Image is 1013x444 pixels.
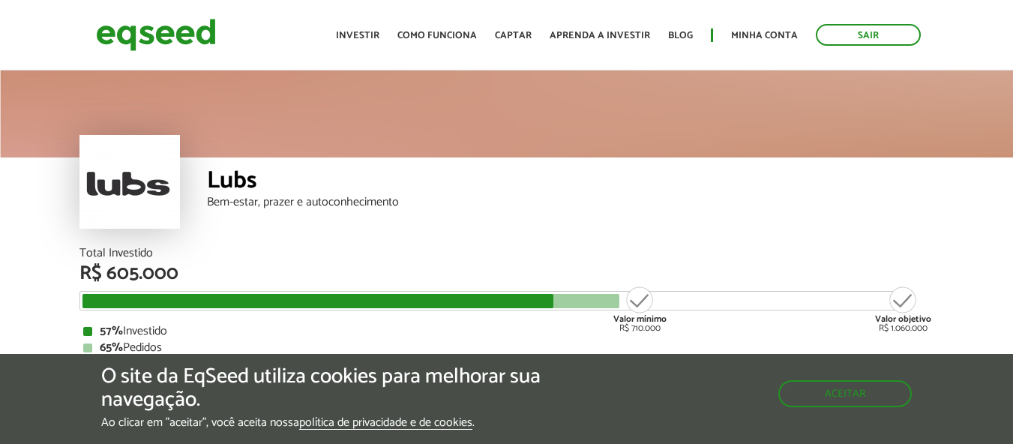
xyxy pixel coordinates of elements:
[79,247,934,259] div: Total Investido
[83,325,931,337] div: Investido
[397,31,477,40] a: Como funciona
[96,15,216,55] img: EqSeed
[875,312,931,326] strong: Valor objetivo
[612,285,668,333] div: R$ 710.000
[731,31,798,40] a: Minha conta
[336,31,379,40] a: Investir
[495,31,532,40] a: Captar
[100,321,123,341] strong: 57%
[875,285,931,333] div: R$ 1.060.000
[101,415,587,430] p: Ao clicar em "aceitar", você aceita nossa .
[816,24,921,46] a: Sair
[83,342,931,354] div: Pedidos
[778,380,912,407] button: Aceitar
[207,169,934,196] div: Lubs
[207,196,934,208] div: Bem-estar, prazer e autoconhecimento
[100,337,123,358] strong: 65%
[79,264,934,283] div: R$ 605.000
[299,417,472,430] a: política de privacidade e de cookies
[550,31,650,40] a: Aprenda a investir
[101,365,587,412] h5: O site da EqSeed utiliza cookies para melhorar sua navegação.
[613,312,667,326] strong: Valor mínimo
[668,31,693,40] a: Blog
